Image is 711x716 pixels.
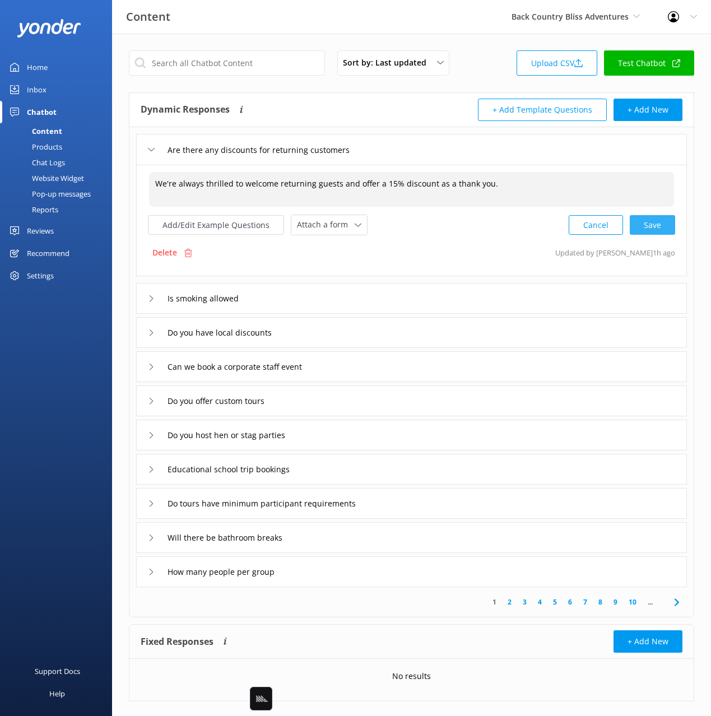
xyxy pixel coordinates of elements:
a: 8 [593,597,608,607]
div: Content [7,123,62,139]
div: Reports [7,202,58,217]
div: Help [49,682,65,705]
span: Attach a form [297,218,355,231]
img: yonder-white-logo.png [17,19,81,38]
h4: Dynamic Responses [141,99,230,121]
a: 1 [487,597,502,607]
div: Chatbot [27,101,57,123]
a: 2 [502,597,517,607]
p: Delete [152,247,177,259]
button: Cancel [569,215,623,235]
button: + Add New [614,99,682,121]
a: Pop-up messages [7,186,112,202]
div: Website Widget [7,170,84,186]
a: Test Chatbot [604,50,694,76]
div: Chat Logs [7,155,65,170]
div: Settings [27,264,54,287]
span: Sort by: Last updated [343,57,433,69]
button: Add/Edit Example Questions [148,215,284,235]
a: Reports [7,202,112,217]
div: Reviews [27,220,54,242]
a: Upload CSV [517,50,597,76]
div: Home [27,56,48,78]
a: 6 [563,597,578,607]
button: Save [630,215,675,235]
textarea: We're always thrilled to welcome returning guests and offer a 15% discount as a thank you. [149,172,674,207]
input: Search all Chatbot Content [129,50,325,76]
div: Pop-up messages [7,186,91,202]
p: Updated by [PERSON_NAME] 1h ago [555,242,675,263]
button: + Add New [614,630,682,653]
a: 7 [578,597,593,607]
a: Chat Logs [7,155,112,170]
h4: Fixed Responses [141,630,213,653]
a: 3 [517,597,532,607]
a: Website Widget [7,170,112,186]
a: Products [7,139,112,155]
a: 10 [623,597,642,607]
div: Recommend [27,242,69,264]
a: Content [7,123,112,139]
span: ... [642,597,658,607]
a: 9 [608,597,623,607]
div: Inbox [27,78,47,101]
p: No results [392,670,431,682]
h3: Content [126,8,170,26]
div: Support Docs [35,660,80,682]
a: 5 [547,597,563,607]
a: 4 [532,597,547,607]
span: Back Country Bliss Adventures [512,11,629,22]
div: Products [7,139,62,155]
button: + Add Template Questions [478,99,607,121]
